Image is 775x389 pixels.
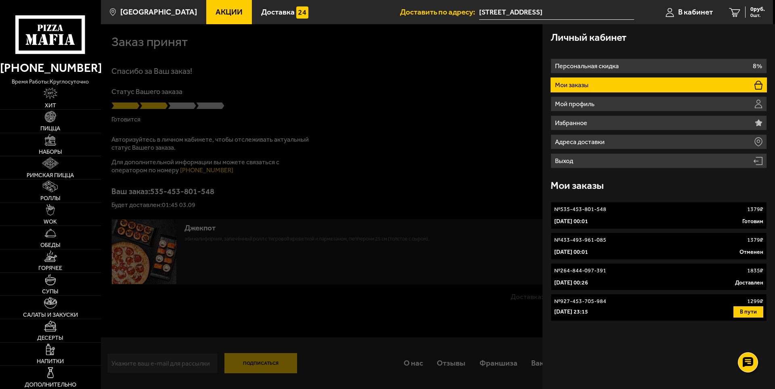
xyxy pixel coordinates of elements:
[40,195,61,201] span: Роллы
[555,63,621,69] p: Персональная скидка
[555,158,575,164] p: Выход
[555,139,607,145] p: Адреса доставки
[747,236,763,244] p: 1379 ₽
[555,101,597,107] p: Мой профиль
[39,149,62,155] span: Наборы
[551,180,604,190] h3: Мои заказы
[38,265,62,271] span: Горячее
[45,102,56,108] span: Хит
[296,6,308,19] img: 15daf4d41897b9f0e9f617042186c801.svg
[753,63,762,69] p: 8%
[739,248,763,256] p: Отменен
[554,248,588,256] p: [DATE] 00:01
[44,219,57,224] span: WOK
[747,205,763,213] p: 1379 ₽
[750,6,765,12] span: 0 руб.
[747,267,763,275] p: 1835 ₽
[551,232,767,260] a: №433-493-961-0851379₽[DATE] 00:01Отменен
[479,5,634,20] input: Ваш адрес доставки
[551,202,767,229] a: №535-453-801-5481379₽[DATE] 00:01Готовим
[733,306,763,318] button: В пути
[554,205,606,213] p: № 535-453-801-548
[27,172,74,178] span: Римская пицца
[750,13,765,18] span: 0 шт.
[554,236,606,244] p: № 433-493-961-085
[735,279,763,287] p: Доставлен
[40,242,61,248] span: Обеды
[216,8,243,16] span: Акции
[42,289,59,294] span: Супы
[554,297,606,305] p: № 927-453-705-984
[555,120,589,126] p: Избранное
[23,312,78,318] span: Салаты и закуски
[40,125,60,131] span: Пицца
[551,32,626,42] h3: Личный кабинет
[554,279,588,287] p: [DATE] 00:26
[554,218,588,226] p: [DATE] 00:01
[554,308,588,316] p: [DATE] 23:15
[25,382,76,387] span: Дополнительно
[551,263,767,291] a: №264-844-097-3911835₽[DATE] 00:26Доставлен
[551,294,767,321] a: №927-453-705-9841299₽[DATE] 23:15В пути
[554,267,606,275] p: № 264-844-097-391
[37,335,63,341] span: Десерты
[400,8,479,16] span: Доставить по адресу:
[261,8,295,16] span: Доставка
[747,297,763,305] p: 1299 ₽
[555,82,591,88] p: Мои заказы
[742,218,763,226] p: Готовим
[678,8,713,16] span: В кабинет
[37,358,64,364] span: Напитки
[120,8,197,16] span: [GEOGRAPHIC_DATA]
